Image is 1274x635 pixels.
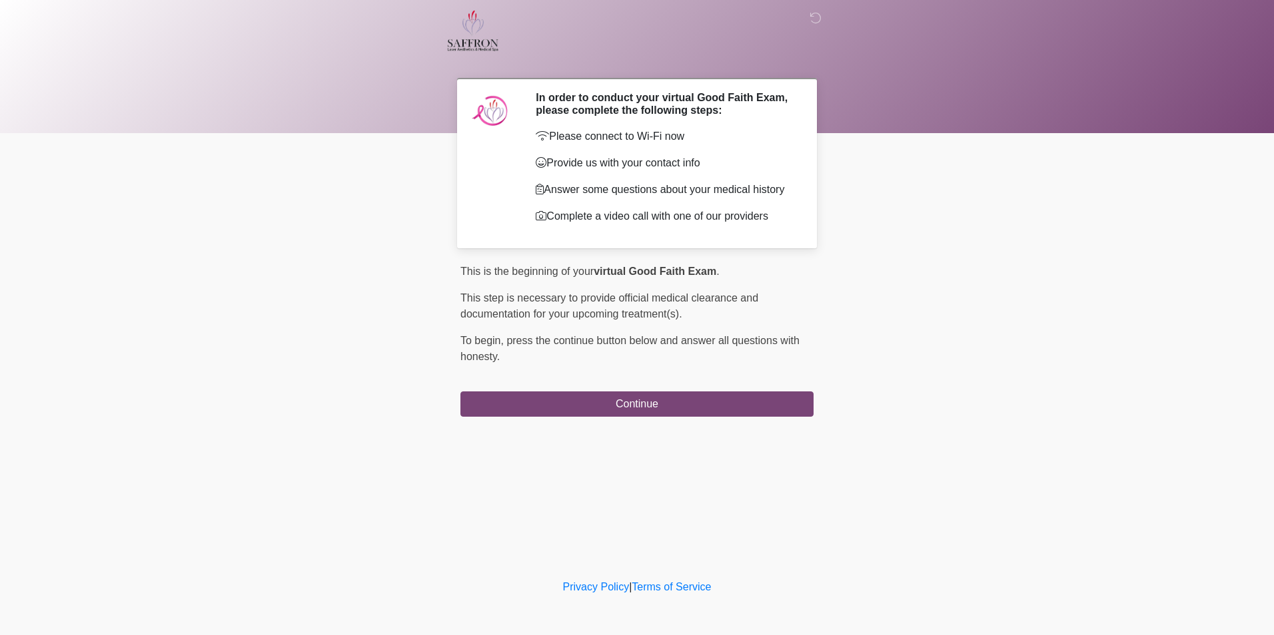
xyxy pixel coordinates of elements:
img: Saffron Laser Aesthetics and Medical Spa Logo [447,10,499,51]
span: This step is necessary to provide official medical clearance and documentation for your upcoming ... [460,292,758,319]
p: Complete a video call with one of our providers [536,208,794,224]
p: Please connect to Wi-Fi now [536,128,794,144]
img: Agent Avatar [470,91,510,131]
a: Privacy Policy [563,581,630,592]
span: To begin, [460,335,506,346]
span: press the continue button below and answer all questions with honesty. [460,335,800,362]
a: Terms of Service [632,581,711,592]
h2: In order to conduct your virtual Good Faith Exam, please complete the following steps: [536,91,794,116]
span: This is the beginning of your [460,266,594,277]
span: . [716,266,719,277]
button: Continue [460,391,814,417]
a: | [629,581,632,592]
p: Answer some questions about your medical history [536,182,794,198]
strong: virtual Good Faith Exam [594,266,716,277]
p: Provide us with your contact info [536,155,794,171]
